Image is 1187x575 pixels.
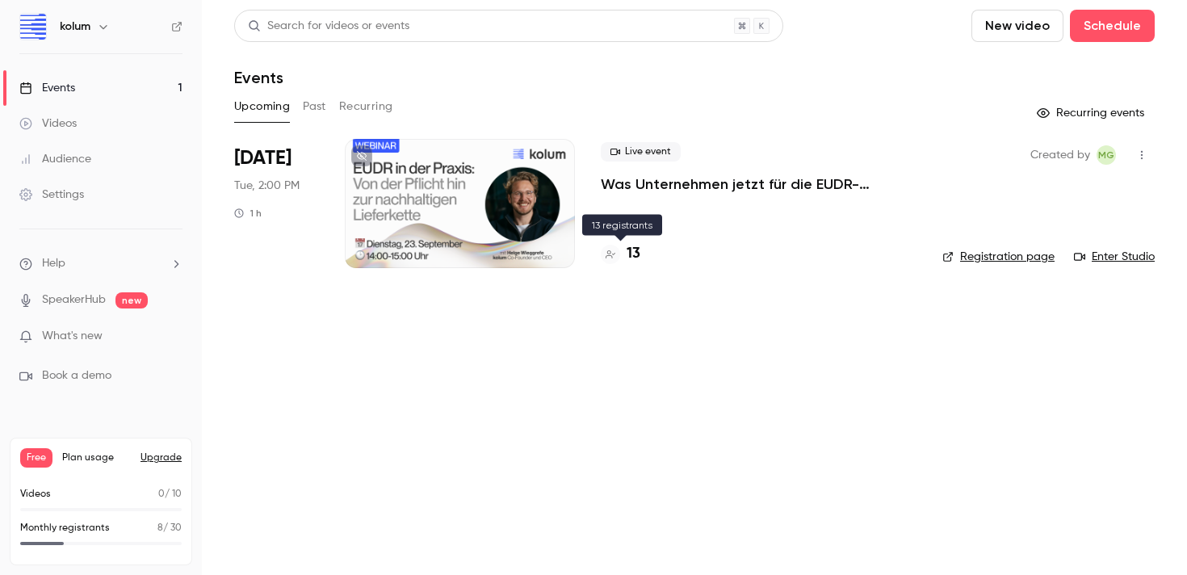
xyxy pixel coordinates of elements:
[157,521,182,535] p: / 30
[157,523,163,533] span: 8
[339,94,393,120] button: Recurring
[163,329,182,344] iframe: Noticeable Trigger
[942,249,1055,265] a: Registration page
[115,292,148,308] span: new
[62,451,131,464] span: Plan usage
[42,328,103,345] span: What's new
[1074,249,1155,265] a: Enter Studio
[1030,100,1155,126] button: Recurring events
[158,487,182,502] p: / 10
[234,207,262,220] div: 1 h
[234,139,319,268] div: Sep 23 Tue, 2:00 PM (Europe/Berlin)
[234,145,292,171] span: [DATE]
[19,115,77,132] div: Videos
[1097,145,1116,165] span: Maximilian Gampl
[971,10,1063,42] button: New video
[248,18,409,35] div: Search for videos or events
[601,174,916,194] a: Was Unternehmen jetzt für die EUDR-Compliance tun müssen + Live Q&A
[601,243,640,265] a: 13
[19,151,91,167] div: Audience
[234,94,290,120] button: Upcoming
[601,142,681,162] span: Live event
[141,451,182,464] button: Upgrade
[20,14,46,40] img: kolum
[19,255,182,272] li: help-dropdown-opener
[19,187,84,203] div: Settings
[158,489,165,499] span: 0
[1098,145,1114,165] span: MG
[627,243,640,265] h4: 13
[234,178,300,194] span: Tue, 2:00 PM
[20,448,52,468] span: Free
[1030,145,1090,165] span: Created by
[42,255,65,272] span: Help
[20,521,110,535] p: Monthly registrants
[234,68,283,87] h1: Events
[60,19,90,35] h6: kolum
[1070,10,1155,42] button: Schedule
[20,487,51,502] p: Videos
[42,367,111,384] span: Book a demo
[19,80,75,96] div: Events
[42,292,106,308] a: SpeakerHub
[303,94,326,120] button: Past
